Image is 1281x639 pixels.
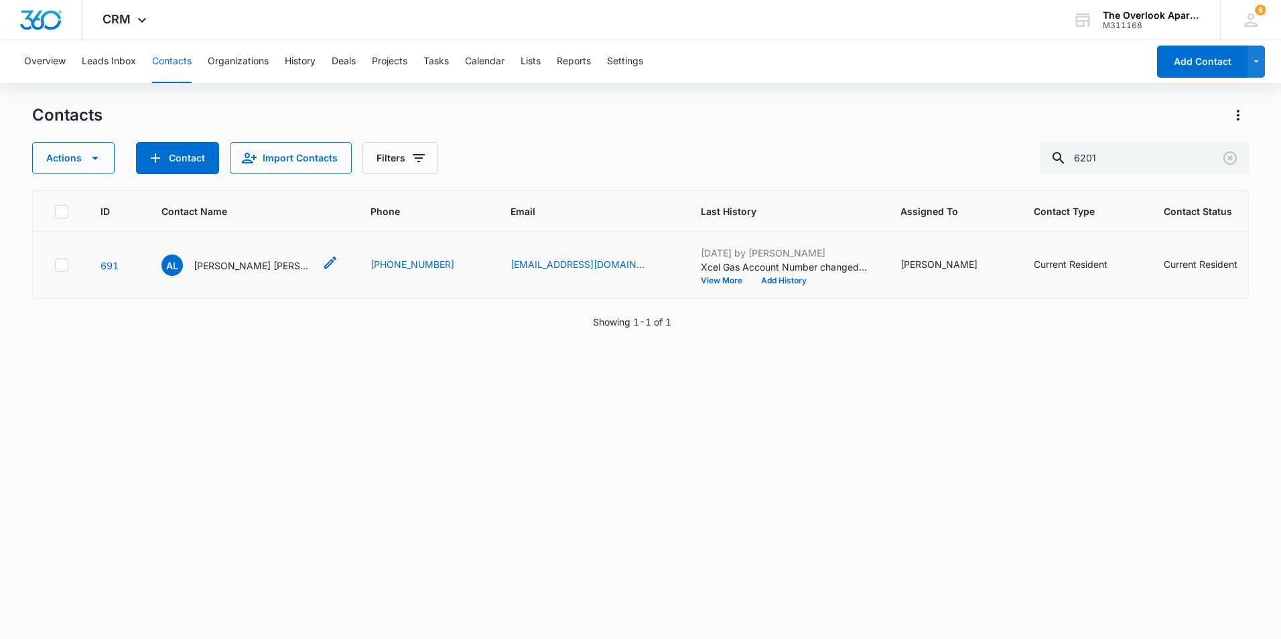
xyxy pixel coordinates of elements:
button: Actions [32,142,115,174]
button: Actions [1227,104,1249,126]
button: Leads Inbox [82,40,136,83]
div: [PERSON_NAME] [900,257,977,271]
div: Email - alyssalaufer28@gmail.com - Select to Edit Field [511,257,669,273]
button: Lists [521,40,541,83]
span: Contact Status [1164,204,1242,218]
a: Navigate to contact details page for Alyssa Laufer Amani Porter & Aliyah Porter [100,260,119,271]
div: Current Resident [1164,257,1237,271]
input: Search Contacts [1040,142,1249,174]
div: account id [1103,21,1201,30]
p: Xcel Gas Account Number changed to 5300154360194. [701,260,868,274]
span: CRM [103,12,131,26]
div: Contact Name - Alyssa Laufer Amani Porter & Aliyah Porter - Select to Edit Field [161,255,338,276]
span: Contact Name [161,204,319,218]
button: Overview [24,40,66,83]
button: Tasks [423,40,449,83]
p: [PERSON_NAME] [PERSON_NAME] & [PERSON_NAME] [194,259,314,273]
p: [DATE] by [PERSON_NAME] [701,246,868,260]
span: 8 [1255,5,1266,15]
button: Deals [332,40,356,83]
p: Showing 1-1 of 1 [593,315,671,329]
button: Settings [607,40,643,83]
a: [PHONE_NUMBER] [370,257,454,271]
span: Email [511,204,649,218]
span: Contact Type [1034,204,1112,218]
button: Clear [1219,147,1241,169]
button: History [285,40,316,83]
div: account name [1103,10,1201,21]
button: Projects [372,40,407,83]
div: Assigned To - Desirea Archuleta - Select to Edit Field [900,257,1002,273]
button: Add Contact [136,142,219,174]
a: [EMAIL_ADDRESS][DOMAIN_NAME] [511,257,645,271]
button: Contacts [152,40,192,83]
button: Add History [752,277,816,285]
button: Organizations [208,40,269,83]
div: Contact Status - Current Resident - Select to Edit Field [1164,257,1262,273]
div: notifications count [1255,5,1266,15]
div: Current Resident [1034,257,1107,271]
div: Contact Type - Current Resident - Select to Edit Field [1034,257,1132,273]
h1: Contacts [32,105,103,125]
div: Phone - 7609858062 - Select to Edit Field [370,257,478,273]
span: Phone [370,204,459,218]
button: Reports [557,40,591,83]
span: Last History [701,204,849,218]
button: View More [701,277,752,285]
button: Calendar [465,40,504,83]
span: Assigned To [900,204,982,218]
span: AL [161,255,183,276]
button: Add Contact [1157,46,1248,78]
span: ID [100,204,110,218]
button: Import Contacts [230,142,352,174]
button: Filters [362,142,438,174]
